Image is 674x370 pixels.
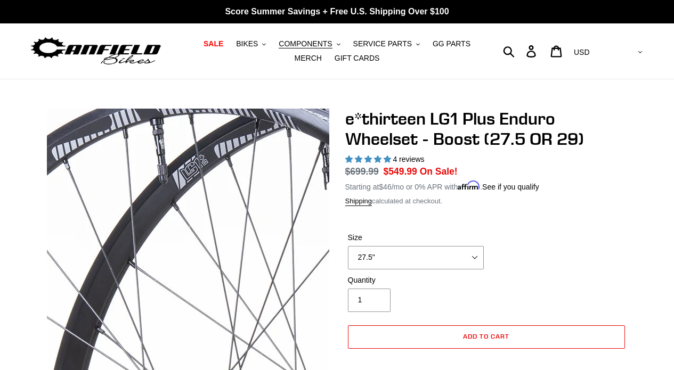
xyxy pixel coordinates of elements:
[345,155,393,163] span: 5.00 stars
[279,39,332,48] span: COMPONENTS
[236,39,258,48] span: BIKES
[427,37,476,51] a: GG PARTS
[273,37,345,51] button: COMPONENTS
[379,183,391,191] span: $46
[295,54,322,63] span: MERCH
[198,37,229,51] a: SALE
[345,109,628,150] h1: e*thirteen LG1 Plus Enduro Wheelset - Boost (27.5 OR 29)
[384,166,417,177] span: $549.99
[204,39,223,48] span: SALE
[231,37,271,51] button: BIKES
[289,51,327,65] a: MERCH
[433,39,470,48] span: GG PARTS
[458,181,480,190] span: Affirm
[353,39,412,48] span: SERVICE PARTS
[348,232,484,243] label: Size
[335,54,380,63] span: GIFT CARDS
[345,196,628,207] div: calculated at checkout.
[345,197,372,206] a: Shipping
[348,37,425,51] button: SERVICE PARTS
[463,332,509,340] span: Add to cart
[345,166,379,177] s: $699.99
[348,275,484,286] label: Quantity
[482,183,539,191] a: See if you qualify - Learn more about Affirm Financing (opens in modal)
[329,51,385,65] a: GIFT CARDS
[348,325,625,349] button: Add to cart
[393,155,424,163] span: 4 reviews
[345,179,539,193] p: Starting at /mo or 0% APR with .
[29,35,163,68] img: Canfield Bikes
[420,165,458,178] span: On Sale!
